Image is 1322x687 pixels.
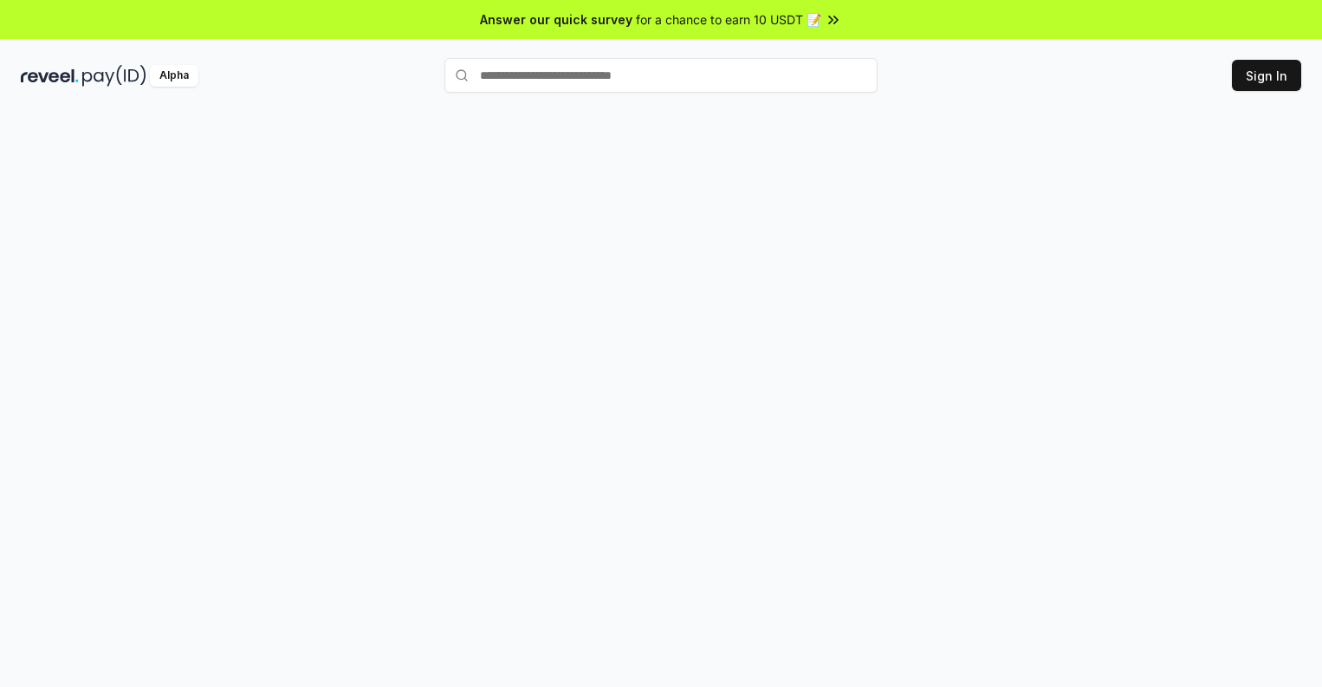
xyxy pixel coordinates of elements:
[480,10,632,29] span: Answer our quick survey
[150,65,198,87] div: Alpha
[21,65,79,87] img: reveel_dark
[636,10,821,29] span: for a chance to earn 10 USDT 📝
[82,65,146,87] img: pay_id
[1232,60,1301,91] button: Sign In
